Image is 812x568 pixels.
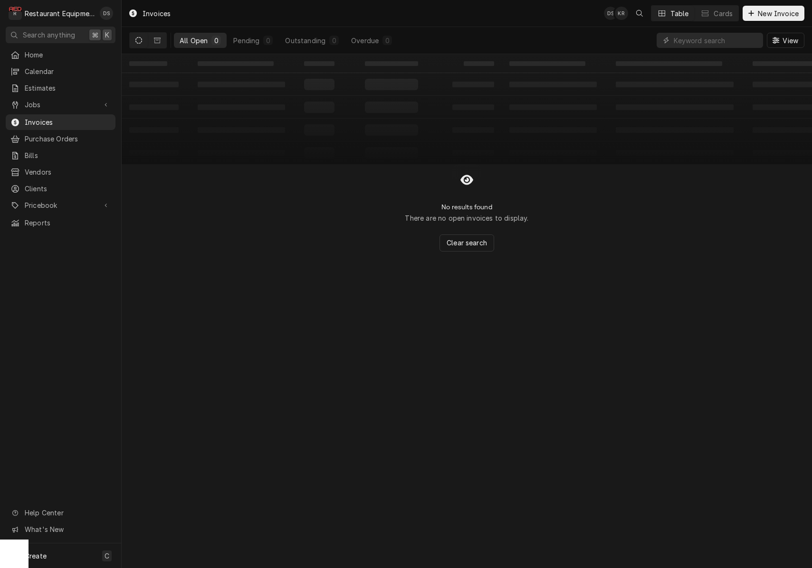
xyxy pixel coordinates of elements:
[6,80,115,96] a: Estimates
[6,197,115,213] a: Go to Pricebook
[265,36,271,46] div: 0
[180,36,208,46] div: All Open
[25,167,111,177] span: Vendors
[6,521,115,537] a: Go to What's New
[441,203,492,211] h2: No results found
[615,7,628,20] div: KR
[25,9,95,19] div: Restaurant Equipment Diagnostics
[615,7,628,20] div: Kelli Robinette's Avatar
[233,36,259,46] div: Pending
[25,66,111,76] span: Calendar
[616,61,722,66] span: ‌
[674,33,763,48] input: Keyword search
[365,61,418,66] span: ‌
[25,50,111,60] span: Home
[6,97,115,112] a: Go to Jobs
[464,61,494,66] span: ‌
[6,27,115,43] button: Search anything⌘K
[331,36,337,46] div: 0
[714,9,733,19] div: Cards
[25,100,96,110] span: Jobs
[100,7,113,20] div: DS
[25,184,111,194] span: Clients
[23,30,75,40] span: Search anything
[105,30,109,40] span: K
[6,215,115,231] a: Reports
[198,61,274,66] span: ‌
[6,64,115,79] a: Calendar
[304,61,334,66] span: ‌
[25,552,47,560] span: Create
[743,6,804,21] button: New Invoice
[670,9,689,19] div: Table
[100,7,113,20] div: Derek Stewart's Avatar
[25,83,111,93] span: Estimates
[6,114,115,130] a: Invoices
[351,36,379,46] div: Overdue
[405,213,528,223] p: There are no open invoices to display.
[6,181,115,196] a: Clients
[25,218,111,228] span: Reports
[9,7,22,20] div: Restaurant Equipment Diagnostics's Avatar
[285,36,325,46] div: Outstanding
[6,164,115,180] a: Vendors
[384,36,390,46] div: 0
[604,7,617,20] div: Derek Stewart's Avatar
[509,61,585,66] span: ‌
[92,30,98,40] span: ⌘
[122,54,812,164] table: All Open Invoices List Loading
[6,131,115,147] a: Purchase Orders
[25,200,96,210] span: Pricebook
[439,234,494,251] button: Clear search
[6,47,115,63] a: Home
[25,150,111,160] span: Bills
[445,238,489,248] span: Clear search
[9,7,22,20] div: R
[604,7,617,20] div: DS
[25,117,111,127] span: Invoices
[632,6,647,21] button: Open search
[105,551,109,561] span: C
[25,508,110,518] span: Help Center
[25,134,111,144] span: Purchase Orders
[213,36,219,46] div: 0
[781,36,800,46] span: View
[756,9,801,19] span: New Invoice
[25,524,110,534] span: What's New
[767,33,804,48] button: View
[129,61,167,66] span: ‌
[6,505,115,521] a: Go to Help Center
[6,148,115,163] a: Bills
